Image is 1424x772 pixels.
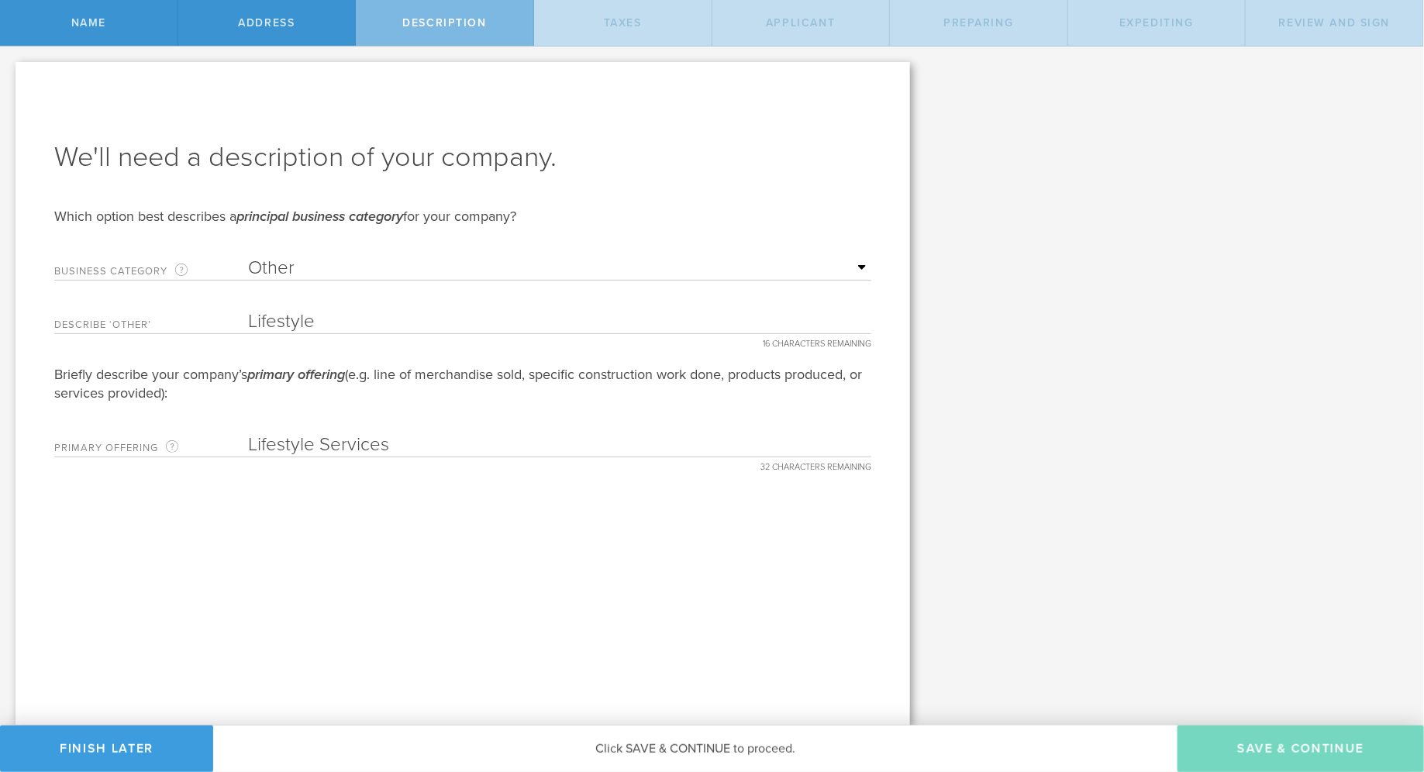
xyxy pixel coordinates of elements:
[247,366,345,383] em: primary offering
[238,16,295,29] span: Address
[248,433,871,457] input: Required
[1279,16,1391,29] span: Review and Sign
[1119,16,1194,29] span: Expediting
[236,208,403,225] em: principal business category
[763,333,871,348] span: 16 CHARACTERS REMAINING
[71,16,106,29] span: Name
[54,207,871,226] div: Which option best describes a for your company?
[604,16,642,29] span: Taxes
[54,320,248,333] label: Describe ‘Other’
[766,16,835,29] span: Applicant
[402,16,486,29] span: Description
[595,741,795,756] span: Click SAVE & CONTINUE to proceed.
[1346,651,1424,725] iframe: Chat Widget
[943,16,1013,29] span: Preparing
[1177,725,1424,772] button: Save & Continue
[54,365,871,402] div: Briefly describe your company’s (e.g. line of merchandise sold, specific construction work done, ...
[248,310,871,333] input: Required
[54,439,248,457] label: Primary Offering
[54,262,248,280] label: Business Category
[760,457,871,471] span: 32 CHARACTERS REMAINING
[54,139,871,176] h1: We'll need a description of your company.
